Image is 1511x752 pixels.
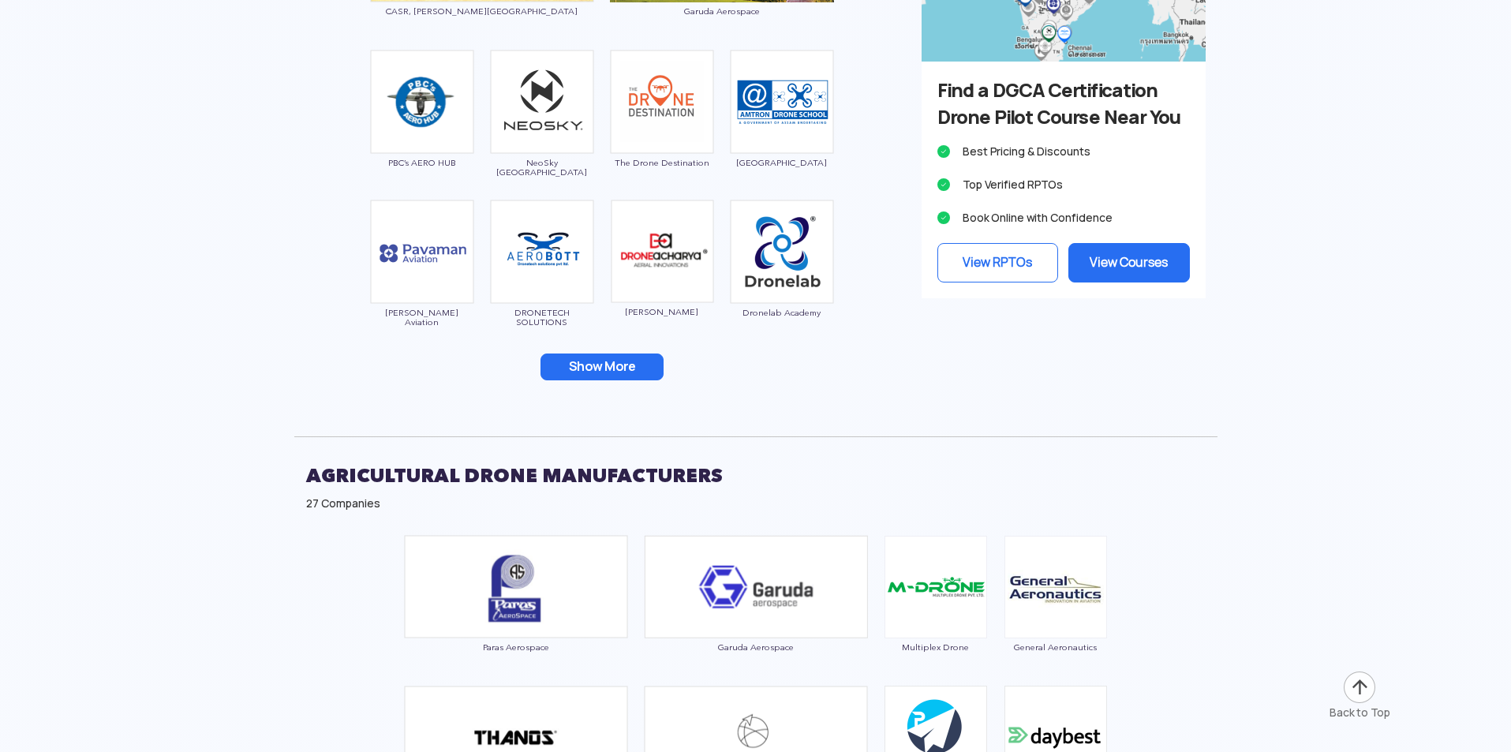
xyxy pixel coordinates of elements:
[370,158,474,167] span: PBC’s AERO HUB
[610,158,714,167] span: The Drone Destination
[937,140,1190,163] li: Best Pricing & Discounts
[610,6,834,16] span: Garuda Aerospace
[370,200,474,304] img: ic_pavaman.png
[1330,705,1390,720] div: Back to Top
[644,642,868,652] span: Garuda Aerospace
[884,642,988,652] span: Multiplex Drone
[490,308,594,327] span: DRONETECH SOLUTIONS
[937,174,1190,196] li: Top Verified RPTOs
[610,244,714,317] a: [PERSON_NAME]
[644,535,868,638] img: ic_garuda_eco.png
[937,77,1190,131] h3: Find a DGCA Certification Drone Pilot Course Near You
[1004,642,1108,652] span: General Aeronautics
[937,243,1059,282] a: View RPTOs
[610,50,714,154] img: ic_dronedestination.png
[306,496,1206,511] div: 27 Companies
[370,308,474,327] span: [PERSON_NAME] Aviation
[490,158,594,177] span: NeoSky [GEOGRAPHIC_DATA]
[644,579,868,653] a: Garuda Aerospace
[610,307,714,316] span: [PERSON_NAME]
[1342,670,1377,705] img: ic_arrow-up.png
[610,94,714,167] a: The Drone Destination
[370,50,474,154] img: ic_pbc.png
[1004,536,1107,638] img: ic_general.png
[490,244,594,327] a: DRONETECH SOLUTIONS
[1004,579,1108,652] a: General Aeronautics
[730,50,834,154] img: ic_amtron.png
[730,158,834,167] span: [GEOGRAPHIC_DATA]
[937,207,1190,229] li: Book Online with Confidence
[610,200,714,303] img: ic_dronacharyaaerial.png
[490,200,594,304] img: bg_droneteech.png
[885,536,987,638] img: ic_multiplex.png
[730,308,834,317] span: Dronelab Academy
[730,244,834,317] a: Dronelab Academy
[730,94,834,167] a: [GEOGRAPHIC_DATA]
[884,579,988,652] a: Multiplex Drone
[540,354,664,380] button: Show More
[306,456,1206,496] h2: AGRICULTURAL DRONE MANUFACTURERS
[1068,243,1190,282] a: View Courses
[404,642,628,652] span: Paras Aerospace
[404,579,628,653] a: Paras Aerospace
[370,244,474,327] a: [PERSON_NAME] Aviation
[404,535,628,638] img: ic_paras_double.png
[490,94,594,177] a: NeoSky [GEOGRAPHIC_DATA]
[490,50,594,154] img: img_neosky.png
[730,200,834,304] img: ic_dronelab_new.png
[370,6,594,16] span: CASR, [PERSON_NAME][GEOGRAPHIC_DATA]
[370,94,474,167] a: PBC’s AERO HUB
